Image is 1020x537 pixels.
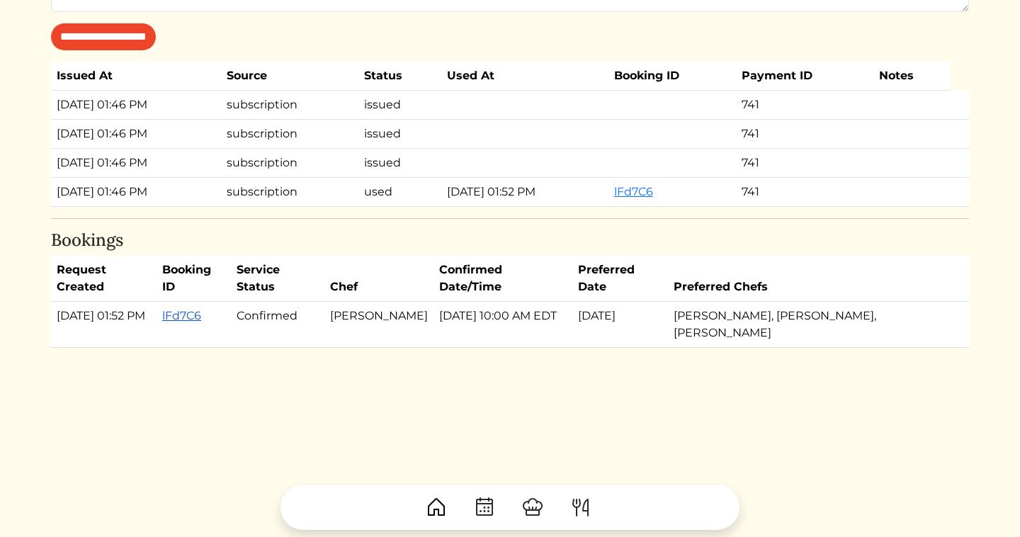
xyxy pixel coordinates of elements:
[221,90,358,119] td: subscription
[358,90,441,119] td: issued
[51,177,221,206] td: [DATE] 01:46 PM
[873,62,951,91] th: Notes
[162,309,201,322] a: lFd7C6
[473,496,496,519] img: CalendarDots-5bcf9d9080389f2a281d69619e1c85352834be518fbc73d9501aef674afc0d57.svg
[572,256,668,302] th: Preferred Date
[231,302,324,348] td: Confirmed
[521,496,544,519] img: ChefHat-a374fb509e4f37eb0702ca99f5f64f3b6956810f32a249b33092029f8484b388.svg
[358,148,441,177] td: issued
[324,256,433,302] th: Chef
[668,256,958,302] th: Preferred Chefs
[614,185,653,198] a: lFd7C6
[324,302,433,348] td: [PERSON_NAME]
[51,148,221,177] td: [DATE] 01:46 PM
[221,119,358,148] td: subscription
[51,256,157,302] th: Request Created
[358,177,441,206] td: used
[736,62,873,91] th: Payment ID
[569,496,592,519] img: ForkKnife-55491504ffdb50bab0c1e09e7649658475375261d09fd45db06cec23bce548bf.svg
[231,256,324,302] th: Service Status
[441,177,608,206] td: [DATE] 01:52 PM
[358,119,441,148] td: issued
[157,256,231,302] th: Booking ID
[358,62,441,91] th: Status
[441,62,608,91] th: Used At
[736,119,873,148] td: 741
[51,230,969,251] h4: Bookings
[51,302,157,348] td: [DATE] 01:52 PM
[221,148,358,177] td: subscription
[433,302,572,348] td: [DATE] 10:00 AM EDT
[736,177,873,206] td: 741
[608,62,736,91] th: Booking ID
[51,62,221,91] th: Issued At
[221,62,358,91] th: Source
[668,302,958,348] td: [PERSON_NAME], [PERSON_NAME], [PERSON_NAME]
[221,177,358,206] td: subscription
[51,90,221,119] td: [DATE] 01:46 PM
[425,496,448,519] img: House-9bf13187bcbb5817f509fe5e7408150f90897510c4275e13d0d5fca38e0b5951.svg
[51,119,221,148] td: [DATE] 01:46 PM
[572,302,668,348] td: [DATE]
[736,148,873,177] td: 741
[736,90,873,119] td: 741
[433,256,572,302] th: Confirmed Date/Time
